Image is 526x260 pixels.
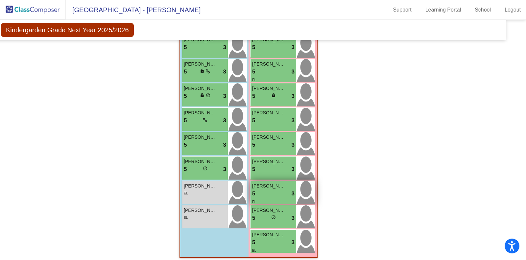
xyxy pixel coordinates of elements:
span: [PERSON_NAME] [184,85,217,92]
span: 5 [252,214,255,222]
span: 3 [292,238,295,247]
span: do_not_disturb_alt [203,166,207,171]
span: [PERSON_NAME] [252,61,285,68]
span: [PERSON_NAME] [184,109,217,116]
span: [PERSON_NAME] [252,134,285,141]
span: [PERSON_NAME] [184,158,217,165]
a: School [469,5,496,15]
span: 3 [292,165,295,174]
span: lock [200,69,204,73]
span: 3 [223,116,226,125]
span: do_not_disturb_alt [206,93,210,98]
span: 5 [252,92,255,101]
span: 3 [223,92,226,101]
span: 3 [292,141,295,149]
span: [PERSON_NAME] [252,158,285,165]
span: 5 [184,116,187,125]
span: [PERSON_NAME] [184,207,217,214]
span: [PERSON_NAME] [252,183,285,189]
span: EL [184,191,188,195]
span: do_not_disturb_alt [271,215,276,219]
a: Learning Portal [420,5,466,15]
span: 3 [292,189,295,198]
span: [PERSON_NAME] [184,134,217,141]
span: 5 [252,238,255,247]
span: EL [252,249,256,252]
a: Logout [499,5,526,15]
span: 3 [223,68,226,76]
span: 3 [223,141,226,149]
span: 5 [184,165,187,174]
span: 3 [292,43,295,52]
span: 3 [292,68,295,76]
span: 5 [252,43,255,52]
span: 5 [252,141,255,149]
span: EL [252,78,256,82]
span: 3 [223,165,226,174]
span: 5 [252,189,255,198]
span: lock [200,93,204,98]
span: 5 [252,116,255,125]
span: [PERSON_NAME] [184,61,217,68]
span: 5 [184,43,187,52]
span: Kindergarden Grade Next Year 2025/2026 [1,23,134,37]
span: 3 [292,214,295,222]
span: 3 [223,43,226,52]
span: lock [271,93,276,98]
span: 3 [292,116,295,125]
span: EL [252,200,256,204]
span: 5 [184,141,187,149]
span: 5 [184,68,187,76]
span: [PERSON_NAME] [252,85,285,92]
span: [PERSON_NAME] [184,183,217,189]
span: [PERSON_NAME] [252,207,285,214]
span: 5 [184,92,187,101]
span: 5 [252,68,255,76]
span: 3 [292,92,295,101]
span: [GEOGRAPHIC_DATA] - [PERSON_NAME] [66,5,201,15]
span: 5 [252,165,255,174]
span: [PERSON_NAME] [252,231,285,238]
a: Support [388,5,417,15]
span: EL [184,216,188,219]
span: [PERSON_NAME] [252,109,285,116]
